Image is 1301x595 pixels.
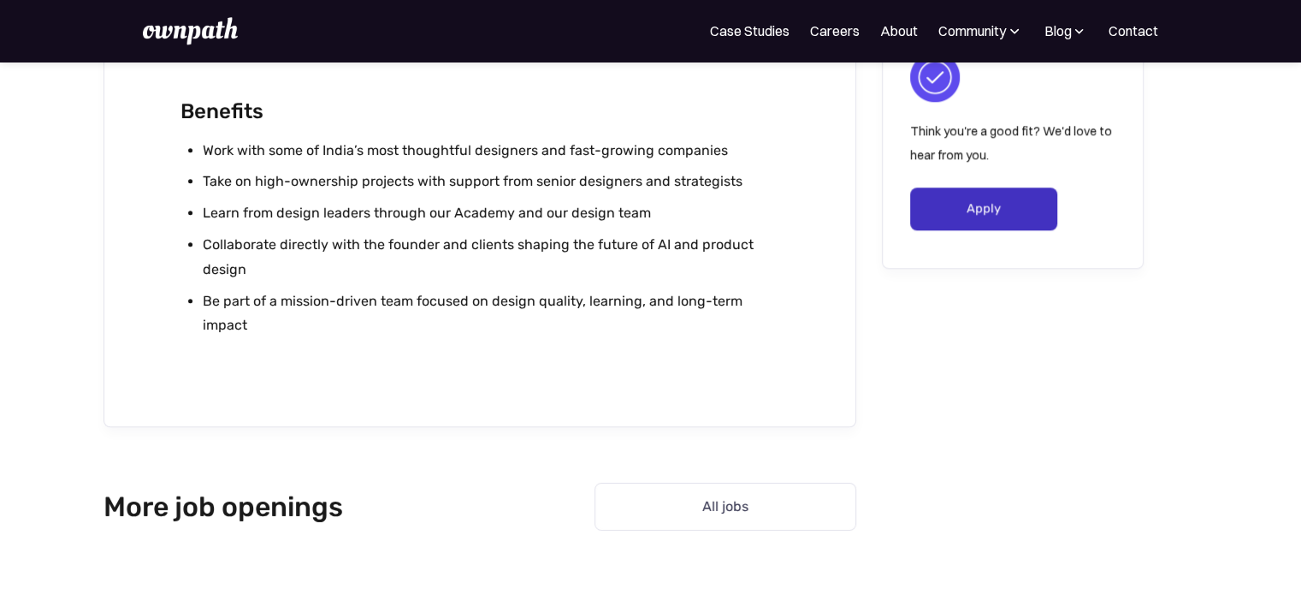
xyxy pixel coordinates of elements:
[203,233,778,283] li: Collaborate directly with the founder and clients shaping the future of AI and product design
[938,21,1006,41] div: Community
[810,21,860,41] a: Careers
[203,170,778,194] li: Take on high-ownership projects with support from senior designers and strategists
[938,21,1023,41] div: Community
[203,201,778,226] li: Learn from design leaders through our Academy and our design team
[1109,21,1158,41] a: Contact
[594,483,856,531] a: All jobs
[1044,21,1071,41] div: Blog
[1044,21,1088,41] div: Blog
[203,289,778,339] li: Be part of a mission-driven team focused on design quality, learning, and long-term impact
[910,119,1115,167] p: Think you're a good fit? We'd love to hear from you.
[103,491,365,523] h2: More job openings
[203,139,778,164] li: Work with some of India’s most thoughtful designers and fast-growing companies
[880,21,918,41] a: About
[710,21,789,41] a: Case Studies
[180,95,778,128] h2: Benefits
[910,187,1058,230] a: Apply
